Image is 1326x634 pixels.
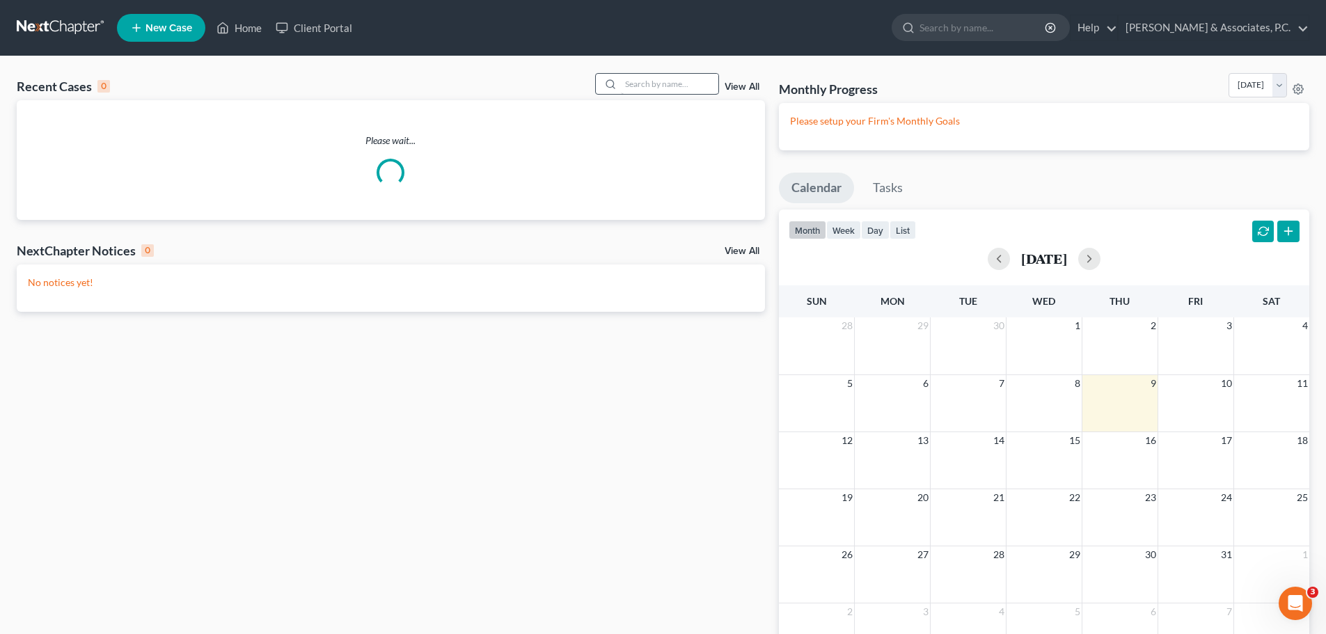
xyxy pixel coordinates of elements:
[916,489,930,506] span: 20
[790,114,1298,128] p: Please setup your Firm's Monthly Goals
[916,432,930,449] span: 13
[269,15,359,40] a: Client Portal
[1279,587,1312,620] iframe: Intercom live chat
[1220,546,1233,563] span: 31
[725,82,759,92] a: View All
[997,603,1006,620] span: 4
[1220,489,1233,506] span: 24
[1149,375,1158,392] span: 9
[1295,489,1309,506] span: 25
[1068,546,1082,563] span: 29
[826,221,861,239] button: week
[1220,375,1233,392] span: 10
[17,134,765,148] p: Please wait...
[725,246,759,256] a: View All
[881,295,905,307] span: Mon
[916,546,930,563] span: 27
[922,375,930,392] span: 6
[789,221,826,239] button: month
[1021,251,1067,266] h2: [DATE]
[840,489,854,506] span: 19
[1144,546,1158,563] span: 30
[97,80,110,93] div: 0
[992,489,1006,506] span: 21
[621,74,718,94] input: Search by name...
[846,603,854,620] span: 2
[28,276,754,290] p: No notices yet!
[807,295,827,307] span: Sun
[992,546,1006,563] span: 28
[1301,546,1309,563] span: 1
[1149,317,1158,334] span: 2
[840,317,854,334] span: 28
[1295,375,1309,392] span: 11
[1071,15,1117,40] a: Help
[1149,603,1158,620] span: 6
[1301,317,1309,334] span: 4
[992,432,1006,449] span: 14
[17,242,154,259] div: NextChapter Notices
[145,23,192,33] span: New Case
[1225,317,1233,334] span: 3
[1068,489,1082,506] span: 22
[1220,432,1233,449] span: 17
[779,81,878,97] h3: Monthly Progress
[1263,295,1280,307] span: Sat
[1144,432,1158,449] span: 16
[840,432,854,449] span: 12
[1295,432,1309,449] span: 18
[992,317,1006,334] span: 30
[1073,317,1082,334] span: 1
[1307,587,1318,598] span: 3
[1110,295,1130,307] span: Thu
[1073,375,1082,392] span: 8
[1225,603,1233,620] span: 7
[922,603,930,620] span: 3
[846,375,854,392] span: 5
[1144,489,1158,506] span: 23
[1073,603,1082,620] span: 5
[919,15,1047,40] input: Search by name...
[1068,432,1082,449] span: 15
[916,317,930,334] span: 29
[141,244,154,257] div: 0
[860,173,915,203] a: Tasks
[861,221,890,239] button: day
[890,221,916,239] button: list
[997,375,1006,392] span: 7
[1032,295,1055,307] span: Wed
[840,546,854,563] span: 26
[210,15,269,40] a: Home
[1119,15,1309,40] a: [PERSON_NAME] & Associates, P.C.
[17,78,110,95] div: Recent Cases
[1188,295,1203,307] span: Fri
[959,295,977,307] span: Tue
[779,173,854,203] a: Calendar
